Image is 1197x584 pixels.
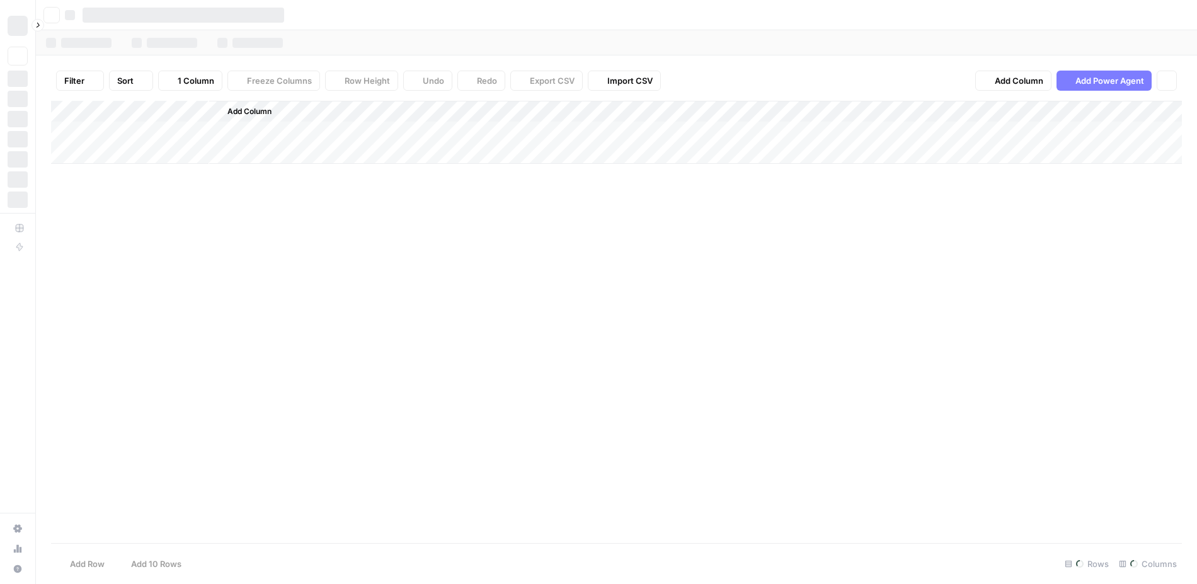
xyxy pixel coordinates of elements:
[510,71,583,91] button: Export CSV
[457,71,505,91] button: Redo
[325,71,398,91] button: Row Height
[112,554,189,574] button: Add 10 Rows
[423,74,444,87] span: Undo
[1114,554,1182,574] div: Columns
[1060,554,1114,574] div: Rows
[8,559,28,579] button: Help + Support
[8,518,28,539] a: Settings
[227,71,320,91] button: Freeze Columns
[345,74,390,87] span: Row Height
[109,71,153,91] button: Sort
[588,71,661,91] button: Import CSV
[477,74,497,87] span: Redo
[211,103,277,120] button: Add Column
[64,74,84,87] span: Filter
[530,74,575,87] span: Export CSV
[1075,74,1144,87] span: Add Power Agent
[56,71,104,91] button: Filter
[975,71,1051,91] button: Add Column
[117,74,134,87] span: Sort
[131,558,181,570] span: Add 10 Rows
[51,554,112,574] button: Add Row
[178,74,214,87] span: 1 Column
[995,74,1043,87] span: Add Column
[227,106,272,117] span: Add Column
[607,74,653,87] span: Import CSV
[403,71,452,91] button: Undo
[247,74,312,87] span: Freeze Columns
[70,558,105,570] span: Add Row
[158,71,222,91] button: 1 Column
[1057,71,1152,91] button: Add Power Agent
[8,539,28,559] a: Usage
